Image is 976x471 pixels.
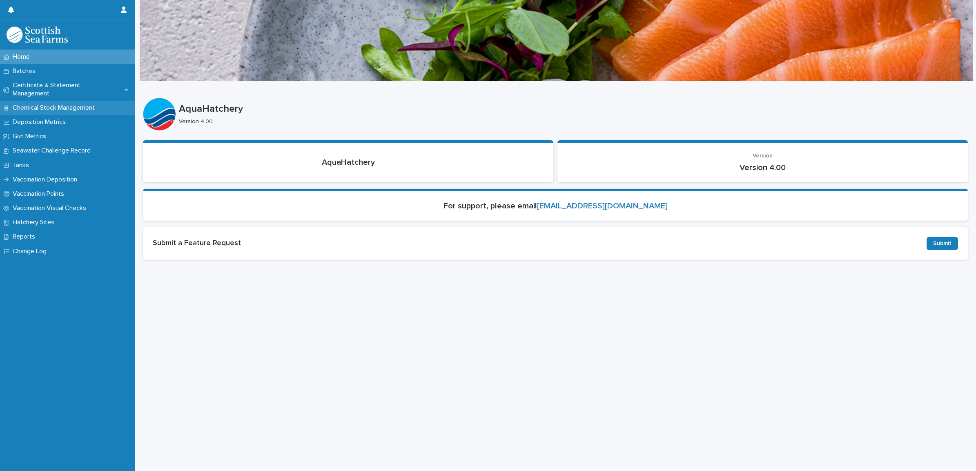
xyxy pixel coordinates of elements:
p: Hatchery Sites [9,219,61,226]
span: Version [753,153,773,159]
p: For support, please email [153,201,958,211]
p: Vaccination Points [9,190,71,198]
span: Submit [933,241,951,246]
p: Version 4.00 [179,118,961,125]
p: Deposition Metrics [9,118,72,126]
p: Version 4.00 [567,163,958,172]
p: Tanks [9,161,36,169]
p: AquaHatchery [153,157,544,167]
p: Home [9,53,36,61]
h2: Submit a Feature Request [153,239,927,248]
a: [EMAIL_ADDRESS][DOMAIN_NAME] [537,202,668,210]
p: Chemical Stock Management [9,104,101,112]
p: AquaHatchery [179,103,965,115]
p: Vaccination Deposition [9,176,84,184]
p: Batches [9,67,42,75]
p: Change Log [9,248,53,255]
img: uOABhIYSsOPhGJQdTwEw [7,27,68,43]
p: Certificate & Statement Management [9,82,125,97]
p: Seawater Challenge Record [9,147,97,155]
p: Vaccination Visual Checks [9,204,93,212]
p: Reports [9,233,42,241]
a: Submit [927,237,958,250]
p: Gun Metrics [9,133,53,140]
